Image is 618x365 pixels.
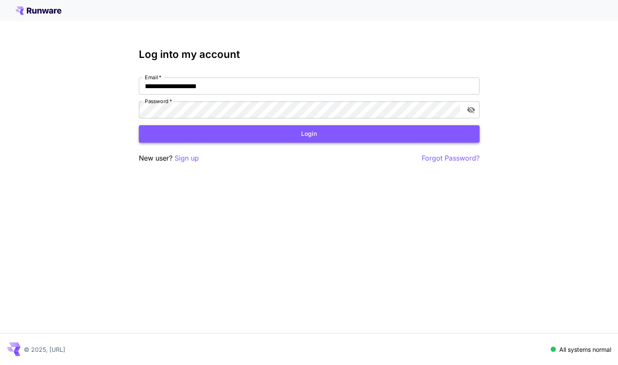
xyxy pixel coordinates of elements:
p: All systems normal [559,345,611,354]
label: Email [145,74,161,81]
button: toggle password visibility [463,102,479,118]
h3: Log into my account [139,49,480,60]
button: Forgot Password? [422,153,480,164]
label: Password [145,98,172,105]
button: Login [139,125,480,143]
p: New user? [139,153,199,164]
p: © 2025, [URL] [24,345,65,354]
button: Sign up [175,153,199,164]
